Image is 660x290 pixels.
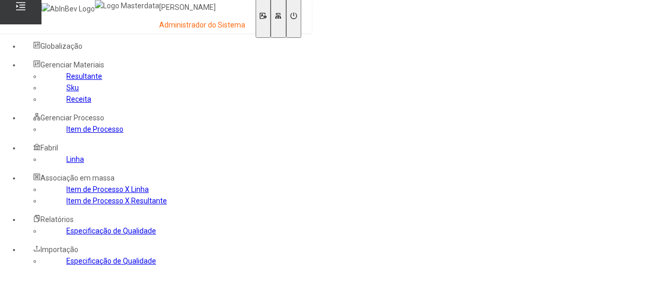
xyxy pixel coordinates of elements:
[159,20,245,31] p: Administrador do Sistema
[66,197,167,205] a: Item de Processo X Resultante
[66,257,156,265] a: Especificação de Qualidade
[40,215,74,224] span: Relatórios
[40,245,78,254] span: Importação
[66,125,123,133] a: Item de Processo
[40,144,58,152] span: Fabril
[41,3,95,15] img: AbInBev Logo
[66,84,79,92] a: Sku
[66,72,102,80] a: Resultante
[40,61,104,69] span: Gerenciar Materiais
[159,3,245,13] p: [PERSON_NAME]
[40,174,115,182] span: Associação em massa
[66,155,84,163] a: Linha
[66,185,149,194] a: Item de Processo X Linha
[40,114,104,122] span: Gerenciar Processo
[66,95,91,103] a: Receita
[66,227,156,235] a: Especificação de Qualidade
[40,42,82,50] span: Globalização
